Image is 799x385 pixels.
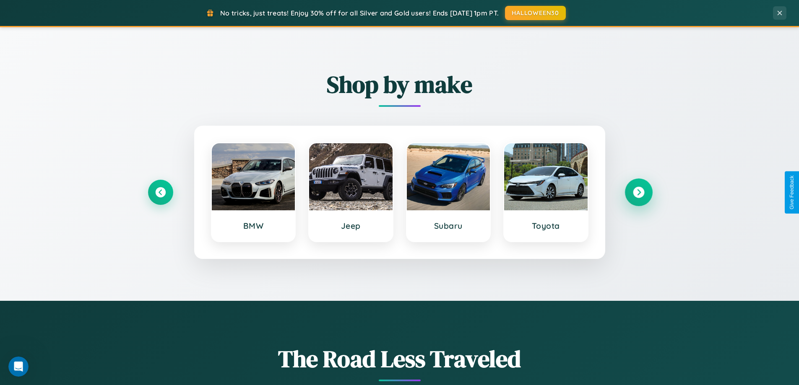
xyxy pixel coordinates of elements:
h1: The Road Less Traveled [148,343,651,375]
h2: Shop by make [148,68,651,101]
span: No tricks, just treats! Enjoy 30% off for all Silver and Gold users! Ends [DATE] 1pm PT. [220,9,499,17]
button: HALLOWEEN30 [505,6,566,20]
h3: Toyota [513,221,579,231]
h3: Subaru [415,221,482,231]
iframe: Intercom live chat [8,357,29,377]
h3: Jeep [318,221,384,231]
h3: BMW [220,221,287,231]
div: Give Feedback [789,176,795,209]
